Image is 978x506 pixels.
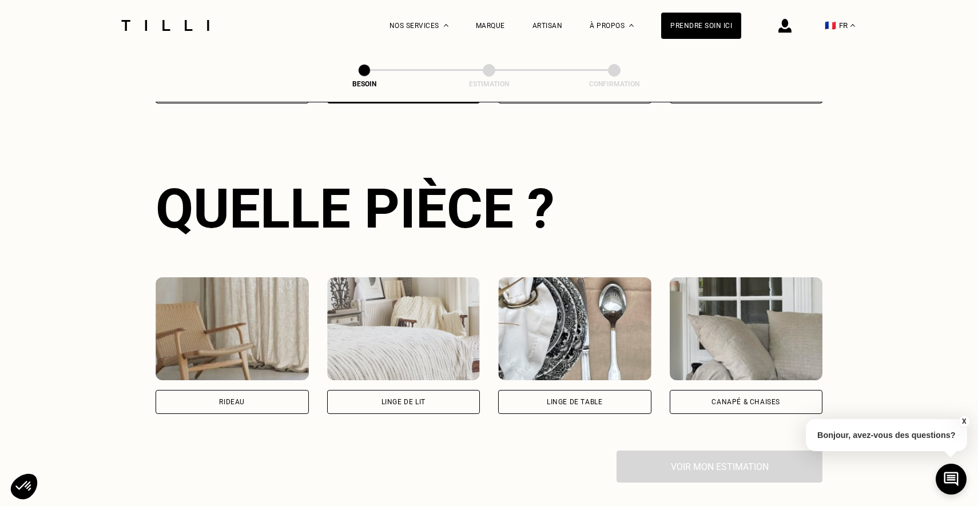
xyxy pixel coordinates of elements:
div: Estimation [432,80,546,88]
img: Tilli retouche votre Linge de lit [327,277,480,380]
a: Prendre soin ici [661,13,741,39]
img: icône connexion [778,19,792,33]
img: Tilli retouche votre Canapé & chaises [670,277,823,380]
div: Rideau [219,399,245,405]
img: menu déroulant [850,24,855,27]
img: Logo du service de couturière Tilli [117,20,213,31]
div: Quelle pièce ? [156,177,822,241]
div: Confirmation [557,80,671,88]
a: Marque [476,22,505,30]
div: Linge de table [547,399,602,405]
span: 🇫🇷 [825,20,836,31]
button: X [958,415,969,428]
a: Artisan [532,22,563,30]
img: Tilli retouche votre Linge de table [498,277,651,380]
div: Canapé & chaises [711,399,780,405]
img: Menu déroulant [444,24,448,27]
div: Linge de lit [381,399,426,405]
img: Menu déroulant à propos [629,24,634,27]
div: Besoin [307,80,422,88]
img: Tilli retouche votre Rideau [156,277,309,380]
p: Bonjour, avez-vous des questions? [806,419,967,451]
